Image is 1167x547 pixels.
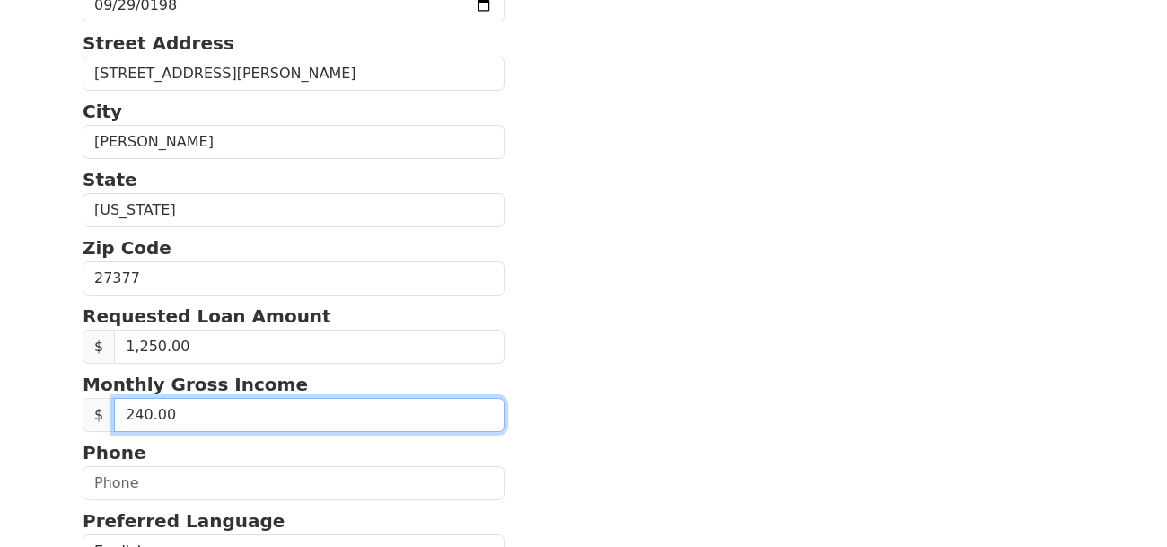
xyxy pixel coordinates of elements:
[83,510,285,532] strong: Preferred Language
[83,125,505,159] input: City
[83,466,505,500] input: Phone
[83,305,331,327] strong: Requested Loan Amount
[83,330,115,364] span: $
[83,101,122,122] strong: City
[83,32,234,54] strong: Street Address
[83,237,171,259] strong: Zip Code
[83,442,145,463] strong: Phone
[83,57,505,91] input: Street Address
[114,330,505,364] input: Requested Loan Amount
[83,261,505,296] input: Zip Code
[114,398,505,432] input: 0.00
[83,398,115,432] span: $
[83,169,137,190] strong: State
[83,371,505,398] p: Monthly Gross Income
